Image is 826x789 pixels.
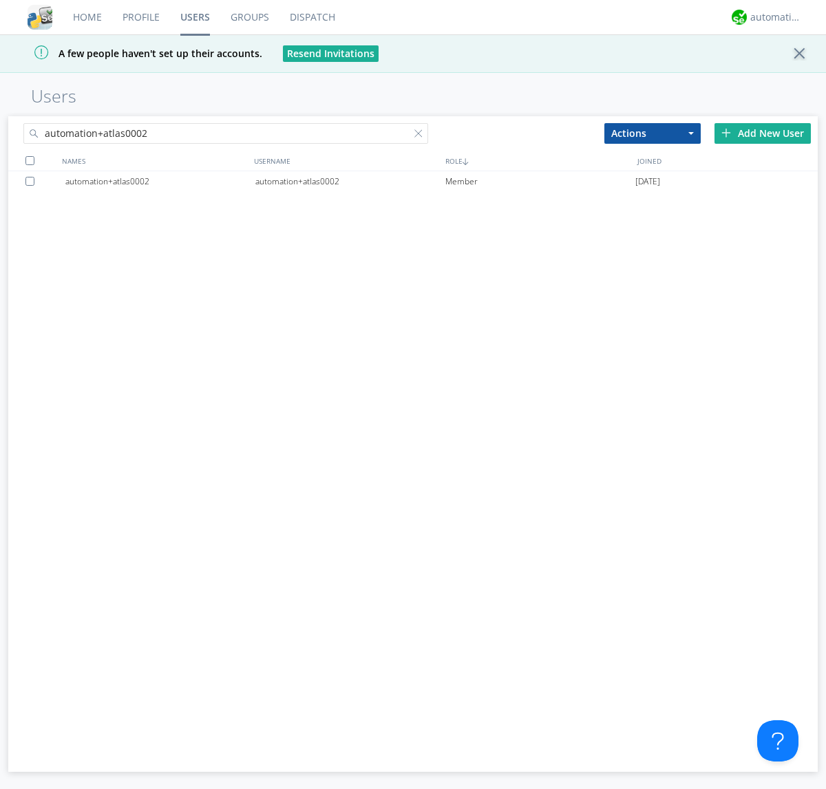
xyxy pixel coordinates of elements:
div: automation+atlas0002 [255,171,445,192]
button: Actions [604,123,701,144]
div: USERNAME [251,151,443,171]
span: [DATE] [635,171,660,192]
img: cddb5a64eb264b2086981ab96f4c1ba7 [28,5,52,30]
input: Search users [23,123,428,144]
span: A few people haven't set up their accounts. [10,47,262,60]
div: NAMES [59,151,251,171]
div: automation+atlas0002 [65,171,255,192]
a: automation+atlas0002automation+atlas0002Member[DATE] [8,171,818,192]
div: JOINED [634,151,826,171]
div: Member [445,171,635,192]
iframe: Toggle Customer Support [757,720,798,761]
div: ROLE [442,151,634,171]
button: Resend Invitations [283,45,379,62]
div: automation+atlas [750,10,802,24]
img: plus.svg [721,128,731,138]
div: Add New User [714,123,811,144]
img: d2d01cd9b4174d08988066c6d424eccd [732,10,747,25]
